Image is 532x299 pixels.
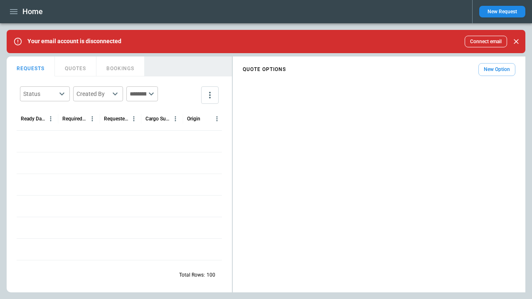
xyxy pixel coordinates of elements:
button: Requested Route column menu [128,113,139,124]
button: Required Date & Time (UTC) column menu [87,113,98,124]
p: 100 [207,272,215,279]
button: Close [510,36,522,47]
h1: Home [22,7,43,17]
button: BOOKINGS [96,56,145,76]
h4: QUOTE OPTIONS [243,68,286,71]
div: Origin [187,116,200,122]
button: Origin column menu [212,113,222,124]
div: Required Date & Time (UTC) [62,116,87,122]
div: Cargo Summary [145,116,170,122]
div: Ready Date & Time (UTC) [21,116,45,122]
button: more [201,86,219,104]
button: New Option [478,63,515,76]
button: Cargo Summary column menu [170,113,181,124]
button: Connect email [465,36,507,47]
button: QUOTES [55,56,96,76]
div: dismiss [510,32,522,51]
p: Your email account is disconnected [27,38,121,45]
div: Created By [76,90,110,98]
div: scrollable content [233,60,525,79]
button: New Request [479,6,525,17]
div: Status [23,90,57,98]
p: Total Rows: [179,272,205,279]
div: Requested Route [104,116,128,122]
button: Ready Date & Time (UTC) column menu [45,113,56,124]
button: REQUESTS [7,56,55,76]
